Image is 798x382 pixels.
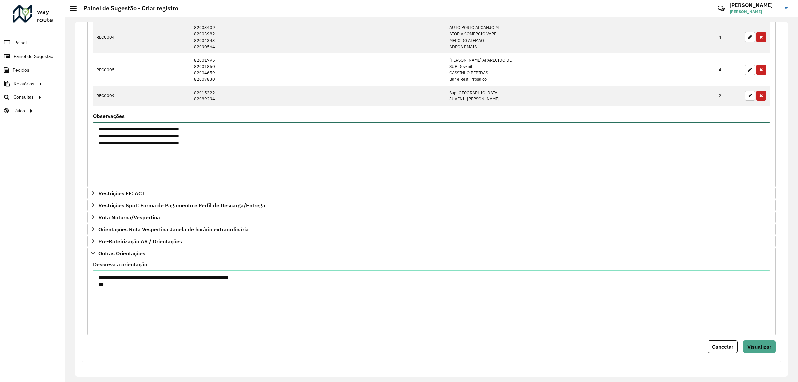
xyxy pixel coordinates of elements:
[98,239,182,244] span: Pre-Roteirização AS / Orientações
[98,215,160,220] span: Rota Noturna/Vespertina
[87,248,776,259] a: Outras Orientações
[98,227,249,232] span: Orientações Rota Vespertina Janela de horário extraordinária
[715,21,742,53] td: 4
[190,86,446,105] td: 82015322 82089294
[93,260,147,268] label: Descreva a orientação
[98,251,145,256] span: Outras Orientações
[87,259,776,335] div: Outras Orientações
[87,188,776,199] a: Restrições FF: ACT
[87,224,776,235] a: Orientações Rota Vespertina Janela de horário extraordinária
[14,80,34,87] span: Relatórios
[13,107,25,114] span: Tático
[98,191,145,196] span: Restrições FF: ACT
[743,340,776,353] button: Visualizar
[98,203,265,208] span: Restrições Spot: Forma de Pagamento e Perfil de Descarga/Entrega
[730,9,780,15] span: [PERSON_NAME]
[87,212,776,223] a: Rota Noturna/Vespertina
[190,53,446,86] td: 82001795 82001850 82004659 82007830
[93,86,190,105] td: REC0009
[715,53,742,86] td: 4
[13,67,29,74] span: Pedidos
[87,236,776,247] a: Pre-Roteirização AS / Orientações
[77,5,178,12] h2: Painel de Sugestão - Criar registro
[446,21,715,53] td: AUTO POSTO ARCANJO M ATOP V COMERCIO VARE MERC DO ALEMAO ADEGA DMAIS
[708,340,738,353] button: Cancelar
[730,2,780,8] h3: [PERSON_NAME]
[190,21,446,53] td: 82003409 82003982 82004343 82090564
[93,53,190,86] td: REC0005
[712,343,733,350] span: Cancelar
[446,86,715,105] td: Sup [GEOGRAPHIC_DATA] JUVENIL [PERSON_NAME]
[446,53,715,86] td: [PERSON_NAME] APARECIDO DE SUP Devanil CASSINHO BEBIDAS Bar e Rest. Prosa co
[14,39,27,46] span: Painel
[13,94,34,101] span: Consultas
[715,86,742,105] td: 2
[93,112,125,120] label: Observações
[714,1,728,16] a: Contato Rápido
[93,21,190,53] td: REC0004
[87,200,776,211] a: Restrições Spot: Forma de Pagamento e Perfil de Descarga/Entrega
[747,343,771,350] span: Visualizar
[14,53,53,60] span: Painel de Sugestão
